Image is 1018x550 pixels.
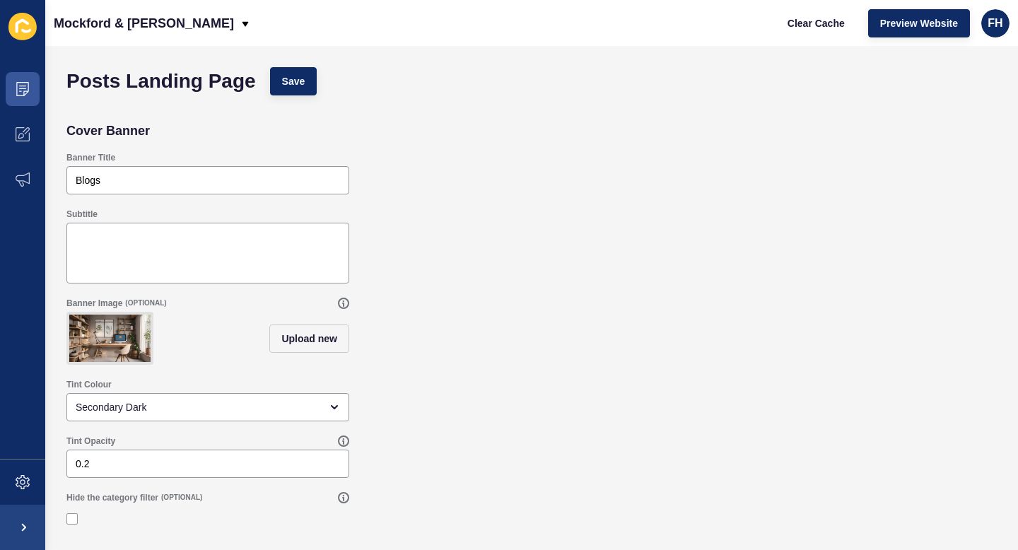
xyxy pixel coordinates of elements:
[66,393,349,421] div: open menu
[66,209,98,220] label: Subtitle
[66,74,256,88] h1: Posts Landing Page
[868,9,970,37] button: Preview Website
[282,74,305,88] span: Save
[880,16,958,30] span: Preview Website
[66,492,158,503] label: Hide the category filter
[69,315,151,362] img: 1cb2fee9d214f72f7e920500bd7ff6cd.jpg
[269,324,349,353] button: Upload new
[776,9,857,37] button: Clear Cache
[66,152,115,163] label: Banner Title
[161,493,202,503] span: (OPTIONAL)
[66,435,115,447] label: Tint Opacity
[54,6,234,41] p: Mockford & [PERSON_NAME]
[270,67,317,95] button: Save
[66,298,122,309] label: Banner Image
[281,332,337,346] span: Upload new
[66,379,112,390] label: Tint Colour
[66,124,150,138] h2: Cover Banner
[125,298,166,308] span: (OPTIONAL)
[788,16,845,30] span: Clear Cache
[988,16,1002,30] span: FH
